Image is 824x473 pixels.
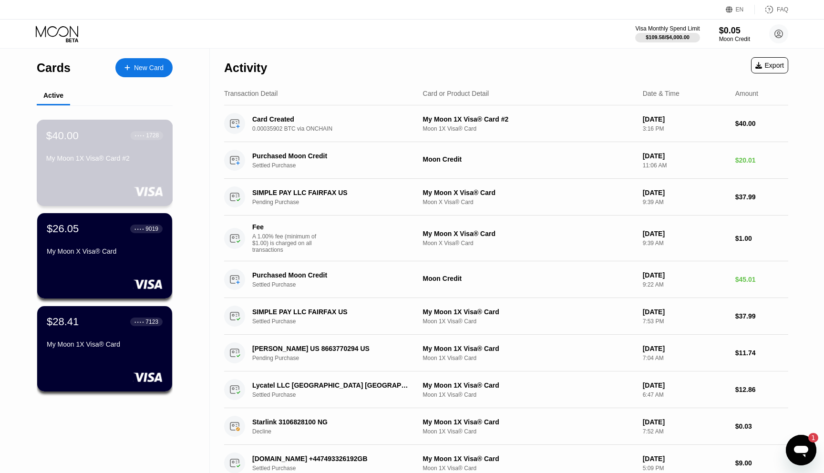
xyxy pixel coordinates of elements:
div: Visa Monthly Spend Limit [635,25,700,32]
div: My Moon 1X Visa® Card [423,418,635,426]
div: Purchased Moon Credit [252,152,412,160]
div: EN [726,5,755,14]
div: Amount [735,90,758,97]
div: Transaction Detail [224,90,278,97]
div: ● ● ● ● [135,134,144,137]
div: My Moon X Visa® Card [47,247,163,255]
div: [DATE] [643,115,728,123]
div: Moon X Visa® Card [423,199,635,206]
div: New Card [134,64,164,72]
div: Card or Product Detail [423,90,489,97]
div: $26.05● ● ● ●9019My Moon X Visa® Card [37,213,172,298]
div: Moon 1X Visa® Card [423,318,635,325]
div: $37.99 [735,193,788,201]
div: $0.05Moon Credit [719,26,750,42]
div: $28.41● ● ● ●7123My Moon 1X Visa® Card [37,306,172,391]
div: 7123 [145,319,158,325]
div: Purchased Moon Credit [252,271,412,279]
div: SIMPLE PAY LLC FAIRFAX US [252,308,412,316]
div: Moon 1X Visa® Card [423,391,635,398]
div: $11.74 [735,349,788,357]
div: My Moon 1X Visa® Card [423,455,635,463]
div: My Moon X Visa® Card [423,230,635,237]
div: Moon Credit [719,36,750,42]
div: SIMPLE PAY LLC FAIRFAX US [252,189,412,196]
div: $40.00● ● ● ●1728My Moon 1X Visa® Card #2 [37,120,172,206]
div: $12.86 [735,386,788,393]
div: EN [736,6,744,13]
div: Settled Purchase [252,465,424,472]
div: $37.99 [735,312,788,320]
div: Active [43,92,63,99]
div: My Moon 1X Visa® Card [423,345,635,352]
div: My Moon 1X Visa® Card [423,308,635,316]
div: New Card [115,58,173,77]
div: [DOMAIN_NAME] +447493326192GB [252,455,412,463]
div: Moon 1X Visa® Card [423,428,635,435]
div: 6:47 AM [643,391,728,398]
div: Moon 1X Visa® Card [423,125,635,132]
div: Card Created0.00035902 BTC via ONCHAINMy Moon 1X Visa® Card #2Moon 1X Visa® Card[DATE]3:16 PM$40.00 [224,105,788,142]
div: Fee [252,223,319,231]
div: 9:22 AM [643,281,728,288]
div: Settled Purchase [252,318,424,325]
div: SIMPLE PAY LLC FAIRFAX USSettled PurchaseMy Moon 1X Visa® CardMoon 1X Visa® Card[DATE]7:53 PM$37.99 [224,298,788,335]
div: 9:39 AM [643,240,728,247]
div: [DATE] [643,418,728,426]
div: Settled Purchase [252,281,424,288]
div: $1.00 [735,235,788,242]
div: $20.01 [735,156,788,164]
div: Lycatel LLC [GEOGRAPHIC_DATA] [GEOGRAPHIC_DATA]Settled PurchaseMy Moon 1X Visa® CardMoon 1X Visa®... [224,371,788,408]
div: [PERSON_NAME] US 8663770294 US [252,345,412,352]
div: My Moon 1X Visa® Card [423,381,635,389]
div: [DATE] [643,455,728,463]
div: 7:53 PM [643,318,728,325]
div: Cards [37,61,71,75]
div: $45.01 [735,276,788,283]
div: $0.05 [719,26,750,36]
div: Decline [252,428,424,435]
div: SIMPLE PAY LLC FAIRFAX USPending PurchaseMy Moon X Visa® CardMoon X Visa® Card[DATE]9:39 AM$37.99 [224,179,788,216]
div: Moon Credit [423,275,635,282]
div: 5:09 PM [643,465,728,472]
div: FAQ [755,5,788,14]
div: 3:16 PM [643,125,728,132]
div: Starlink 3106828100 NGDeclineMy Moon 1X Visa® CardMoon 1X Visa® Card[DATE]7:52 AM$0.03 [224,408,788,445]
div: Export [751,57,788,73]
div: [DATE] [643,189,728,196]
div: 11:06 AM [643,162,728,169]
div: $40.00 [46,129,79,142]
div: [DATE] [643,230,728,237]
div: FAQ [777,6,788,13]
div: $40.00 [735,120,788,127]
div: $9.00 [735,459,788,467]
div: Purchased Moon CreditSettled PurchaseMoon Credit[DATE]11:06 AM$20.01 [224,142,788,179]
div: Pending Purchase [252,355,424,361]
div: 9:39 AM [643,199,728,206]
div: Pending Purchase [252,199,424,206]
div: Settled Purchase [252,162,424,169]
div: My Moon 1X Visa® Card #2 [423,115,635,123]
div: ● ● ● ● [134,227,144,230]
div: My Moon 1X Visa® Card #2 [46,154,163,162]
div: Card Created [252,115,412,123]
div: Moon 1X Visa® Card [423,465,635,472]
div: 0.00035902 BTC via ONCHAIN [252,125,424,132]
div: Export [755,62,784,69]
div: $0.03 [735,422,788,430]
div: Date & Time [643,90,680,97]
div: [DATE] [643,345,728,352]
div: Moon 1X Visa® Card [423,355,635,361]
div: Purchased Moon CreditSettled PurchaseMoon Credit[DATE]9:22 AM$45.01 [224,261,788,298]
div: [DATE] [643,381,728,389]
div: 1728 [146,132,159,139]
div: Visa Monthly Spend Limit$109.58/$4,000.00 [635,25,700,42]
iframe: Number of unread messages [799,433,818,442]
div: FeeA 1.00% fee (minimum of $1.00) is charged on all transactionsMy Moon X Visa® CardMoon X Visa® ... [224,216,788,261]
div: 7:52 AM [643,428,728,435]
div: [PERSON_NAME] US 8663770294 USPending PurchaseMy Moon 1X Visa® CardMoon 1X Visa® Card[DATE]7:04 A... [224,335,788,371]
div: 9019 [145,226,158,232]
div: Moon X Visa® Card [423,240,635,247]
div: Settled Purchase [252,391,424,398]
div: $26.05 [47,223,79,235]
